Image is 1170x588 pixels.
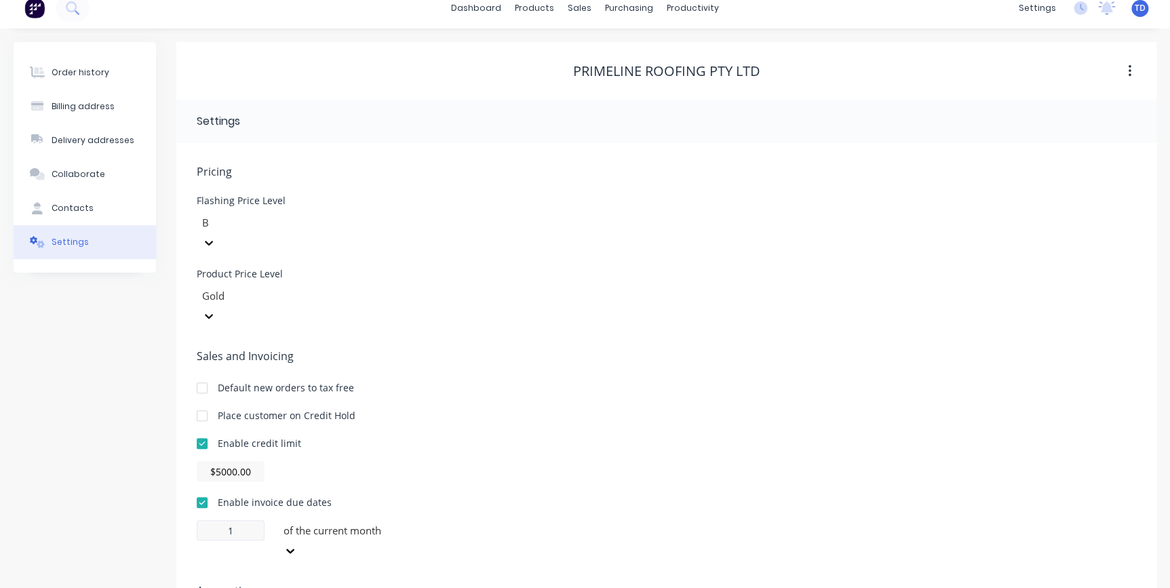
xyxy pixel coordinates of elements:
[14,225,156,259] button: Settings
[14,157,156,191] button: Collaborate
[52,202,94,214] div: Contacts
[14,191,156,225] button: Contacts
[1135,2,1146,14] span: TD
[573,63,760,79] div: PrimeLine Roofing Pty Ltd
[52,236,89,248] div: Settings
[197,269,400,279] div: Product Price Level
[52,100,115,113] div: Billing address
[52,168,105,180] div: Collaborate
[52,66,109,79] div: Order history
[197,461,265,482] input: $0
[197,113,240,130] div: Settings
[218,380,354,395] div: Default new orders to tax free
[52,134,134,146] div: Delivery addresses
[14,123,156,157] button: Delivery addresses
[218,408,355,423] div: Place customer on Credit Hold
[197,348,1136,364] span: Sales and Invoicing
[14,90,156,123] button: Billing address
[14,56,156,90] button: Order history
[218,495,332,509] div: Enable invoice due dates
[197,196,400,205] div: Flashing Price Level
[197,163,1136,180] span: Pricing
[197,520,265,541] input: 0
[218,436,301,450] div: Enable credit limit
